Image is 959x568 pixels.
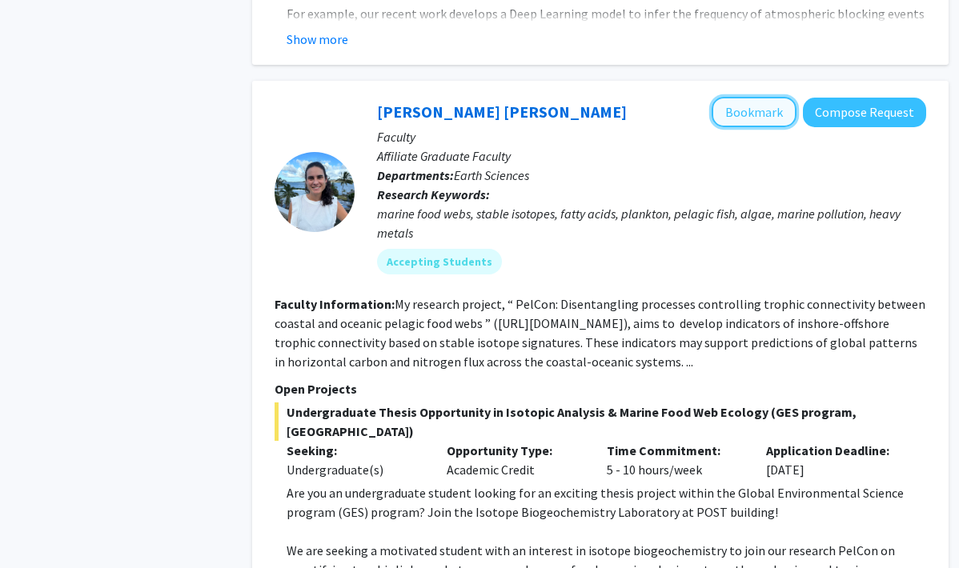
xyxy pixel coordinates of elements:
[377,186,490,202] b: Research Keywords:
[377,204,926,242] div: marine food webs, stable isotopes, fatty acids, plankton, pelagic fish, algae, marine pollution, ...
[275,379,926,398] p: Open Projects
[435,441,595,479] div: Academic Credit
[275,296,395,312] b: Faculty Information:
[377,167,454,183] b: Departments:
[287,460,423,479] div: Undergraduate(s)
[447,441,583,460] p: Opportunity Type:
[377,249,502,274] mat-chip: Accepting Students
[454,167,529,183] span: Earth Sciences
[377,127,926,146] p: Faculty
[275,402,926,441] span: Undergraduate Thesis Opportunity in Isotopic Analysis & Marine Food Web Ecology (GES program, [GE...
[712,97,796,127] button: Add Rita Garcia Seoane to Bookmarks
[287,441,423,460] p: Seeking:
[287,30,348,49] button: Show more
[803,98,926,127] button: Compose Request to Rita Garcia Seoane
[754,441,914,479] div: [DATE]
[377,146,926,166] p: Affiliate Graduate Faculty
[287,483,926,522] p: Are you an undergraduate student looking for an exciting thesis project within the Global Environ...
[12,496,68,556] iframe: Chat
[766,441,902,460] p: Application Deadline:
[595,441,755,479] div: 5 - 10 hours/week
[275,296,925,370] fg-read-more: My research project, “ PelCon: Disentangling processes controlling trophic connectivity between c...
[377,102,627,122] a: [PERSON_NAME] [PERSON_NAME]
[287,4,926,62] p: For example, our recent work develops a Deep Learning model to infer the frequency of atmospheric...
[607,441,743,460] p: Time Commitment:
